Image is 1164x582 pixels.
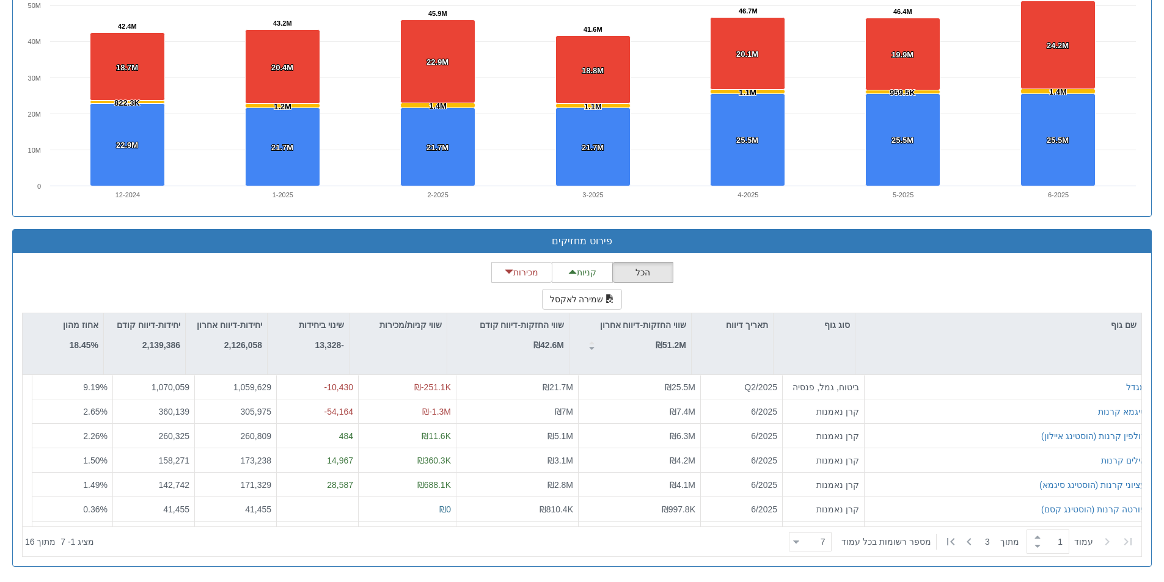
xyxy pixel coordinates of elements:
[273,191,293,198] text: 1-2025
[37,430,108,442] div: 2.26 %
[547,480,573,490] span: ₪2.8M
[736,136,758,145] tspan: 25.5M
[706,454,777,467] div: 6/2025
[224,340,262,350] strong: 2,126,058
[656,340,686,350] strong: ₪51.2M
[855,313,1141,336] div: שם גוף
[600,318,686,332] p: שווי החזקות-דיווח אחרון
[37,406,108,418] div: 2.65 %
[788,479,859,491] div: קרן נאמנות
[547,456,573,465] span: ₪3.1M
[282,406,353,418] div: -54,164
[426,57,448,67] tspan: 22.9M
[118,381,189,393] div: 1,070,059
[37,183,41,190] text: 0
[200,454,271,467] div: 173,238
[1041,430,1146,442] button: דולפין קרנות (הוסטינג איילון)
[271,143,293,152] tspan: 21.7M
[1098,406,1146,418] button: סיגמא קרנות
[37,454,108,467] div: 1.50 %
[670,407,695,416] span: ₪7.4M
[274,102,291,111] tspan: 1.2M
[426,143,448,152] tspan: 21.7M
[414,382,451,392] span: ₪-251.1K
[784,528,1139,555] div: ‏ מתוך
[670,456,695,465] span: ₪4.2M
[37,503,108,515] div: 0.36 %
[118,23,137,30] tspan: 42.4M
[1048,191,1069,198] text: 6-2025
[299,318,344,332] p: שינוי ביחידות
[282,430,353,442] div: 484
[706,503,777,515] div: 6/2025
[739,88,756,97] tspan: 1.1M
[118,430,189,442] div: 260,325
[28,147,41,154] text: 10M
[142,340,180,350] strong: 2,139,386
[1074,536,1093,548] span: ‏עמוד
[893,191,913,198] text: 5-2025
[116,63,138,72] tspan: 18.7M
[1101,454,1146,467] button: אילים קרנות
[788,454,859,467] div: קרן נאמנות
[417,456,451,465] span: ₪360.3K
[739,7,758,15] tspan: 46.7M
[115,191,140,198] text: 12-2024
[788,381,859,393] div: ביטוח, גמל, פנסיה
[273,20,292,27] tspan: 43.2M
[540,504,573,514] span: ₪810.4K
[282,381,353,393] div: -10,430
[788,430,859,442] div: קרן נאמנות
[774,313,855,336] div: סוג גוף
[1039,479,1146,491] button: עציוני קרנות (הוסטינג סיגמא)
[1126,381,1146,393] button: מגדל
[533,340,564,350] strong: ₪42.6M
[706,381,777,393] div: Q2/2025
[118,454,189,467] div: 158,271
[422,431,451,441] span: ₪11.6K
[63,318,98,332] p: אחוז מהון
[37,479,108,491] div: 1.49 %
[584,102,602,111] tspan: 1.1M
[841,536,931,548] span: ‏מספר רשומות בכל עמוד
[480,318,564,332] p: שווי החזקות-דיווח קודם
[25,528,94,555] div: ‏מציג 1 - 7 ‏ מתוך 16
[118,479,189,491] div: 142,742
[582,143,604,152] tspan: 21.7M
[555,407,573,416] span: ₪7M
[670,480,695,490] span: ₪4.1M
[315,340,345,350] strong: -13,328
[582,191,603,198] text: 3-2025
[70,340,98,350] strong: 18.45%
[422,407,451,416] span: ₪-1.3M
[891,50,913,59] tspan: 19.9M
[200,381,271,393] div: 1,059,629
[890,88,916,97] tspan: 959.5K
[582,66,604,75] tspan: 18.8M
[428,191,448,198] text: 2-2025
[706,479,777,491] div: 6/2025
[670,431,695,441] span: ₪6.3M
[542,289,623,310] button: שמירה לאקסל
[706,430,777,442] div: 6/2025
[271,63,293,72] tspan: 20.4M
[1047,136,1069,145] tspan: 25.5M
[282,479,353,491] div: 28,587
[197,318,262,332] p: יחידות-דיווח אחרון
[350,313,447,336] div: שווי קניות/מכירות
[985,536,1000,548] span: 3
[22,236,1142,247] h3: פירוט מחזיקים
[28,111,41,118] text: 20M
[428,10,447,17] tspan: 45.9M
[552,262,613,283] button: קניות
[200,479,271,491] div: 171,329
[200,406,271,418] div: 305,975
[114,98,141,107] tspan: 822.3K
[282,454,353,467] div: 14,967
[612,262,673,283] button: הכל
[543,382,573,392] span: ₪21.7M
